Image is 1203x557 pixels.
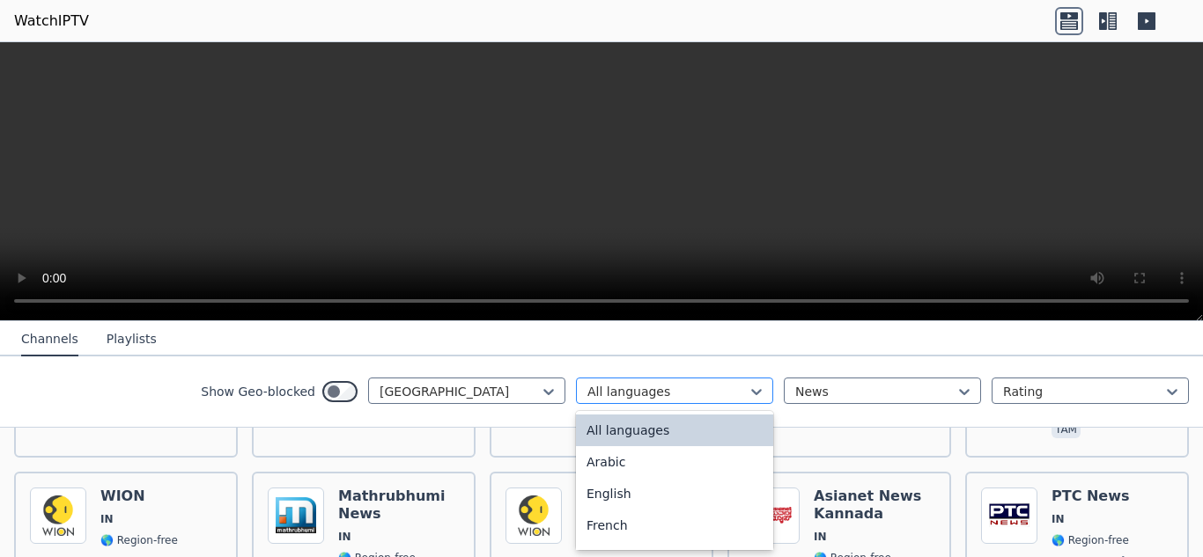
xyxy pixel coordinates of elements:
h6: PTC News [1052,487,1132,505]
div: All languages [576,414,773,446]
div: English [576,478,773,509]
button: Playlists [107,323,157,356]
span: IN [1052,512,1065,526]
img: PTC News [981,487,1037,544]
div: Arabic [576,446,773,478]
span: IN [814,530,827,544]
img: Mathrubhumi News [268,487,324,544]
button: Channels [21,323,78,356]
h6: Asianet News Kannada [814,487,935,523]
span: 🌎 Region-free [1052,533,1129,547]
p: tam [1052,421,1081,438]
h6: WION [100,487,178,505]
span: 🌎 Region-free [100,533,178,547]
img: WION [506,487,562,544]
span: IN [338,530,351,544]
span: IN [100,512,114,526]
h6: Mathrubhumi News [338,487,460,523]
img: WION [30,487,86,544]
div: French [576,509,773,541]
a: WatchIPTV [14,11,89,32]
label: Show Geo-blocked [201,383,315,400]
